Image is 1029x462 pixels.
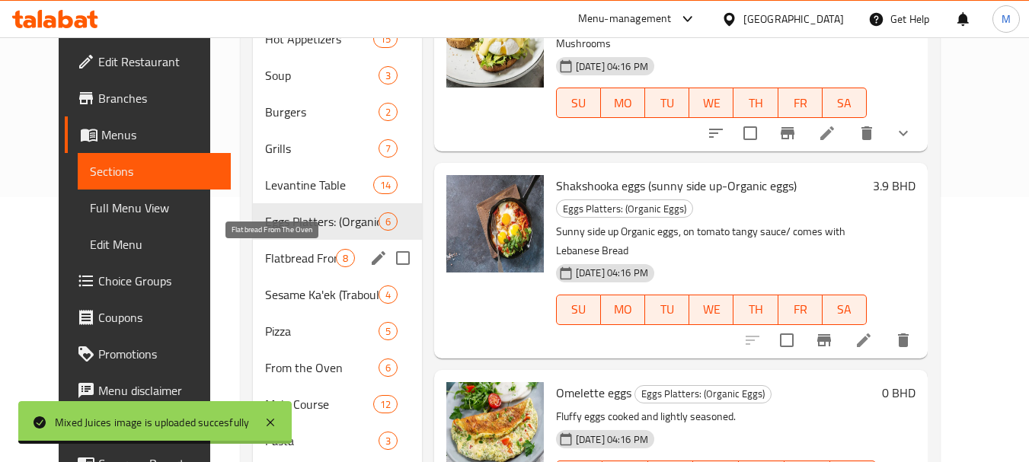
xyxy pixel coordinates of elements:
[98,89,219,107] span: Branches
[882,382,916,403] h6: 0 BHD
[379,361,397,375] span: 6
[65,263,231,299] a: Choice Groups
[651,92,683,114] span: TU
[65,80,231,116] a: Branches
[734,117,766,149] span: Select to update
[695,298,727,320] span: WE
[635,385,771,403] span: Eggs Platters: (Organic Eggs)
[689,295,733,325] button: WE
[379,434,397,448] span: 3
[374,178,397,193] span: 14
[651,298,683,320] span: TU
[556,88,601,118] button: SU
[645,295,689,325] button: TU
[556,407,876,426] p: Fluffy eggs cooked and lightly seasoned.
[743,11,844,27] div: [GEOGRAPHIC_DATA]
[265,66,378,84] span: Soup
[98,308,219,327] span: Coupons
[253,422,421,459] div: Pasta3
[65,372,231,409] a: Menu disclaimer
[265,139,378,158] div: Grills
[265,395,372,413] span: Main Course
[570,432,654,447] span: [DATE] 04:16 PM
[379,105,397,119] span: 2
[265,30,372,48] span: Hot Appetizers
[265,358,378,377] span: From the Oven
[570,59,654,74] span: [DATE] 04:16 PM
[556,174,797,197] span: Shakshooka eggs (sunny side up-Organic eggs)
[557,200,692,218] span: Eggs Platters: (Organic Eggs)
[253,167,421,203] div: Levantine Table14
[806,322,842,358] button: Branch-specific-item
[253,386,421,422] div: Main Course12
[98,53,219,71] span: Edit Restaurant
[379,358,398,377] div: items
[65,336,231,372] a: Promotions
[829,92,861,114] span: SA
[379,285,398,304] div: items
[379,322,398,340] div: items
[556,381,631,404] span: Omelette eggs
[367,247,390,269] button: edit
[374,32,397,46] span: 15
[778,88,823,118] button: FR
[698,115,734,151] button: sort-choices
[733,88,778,118] button: TH
[379,69,397,83] span: 3
[253,57,421,94] div: Soup3
[98,381,219,400] span: Menu disclaimer
[265,322,378,340] span: Pizza
[771,324,803,356] span: Select to update
[785,92,816,114] span: FR
[253,21,421,57] div: Hot Appetizers15
[265,103,378,121] span: Burgers
[265,176,372,194] div: Levantine Table
[253,349,421,386] div: From the Oven6
[379,142,397,156] span: 7
[556,222,867,260] p: Sunny side up Organic eggs, on tomato tangy sauce/ comes with Lebanese Bread
[446,175,544,272] img: Shakshooka eggs (sunny side up-Organic eggs)
[829,298,861,320] span: SA
[379,288,397,302] span: 4
[556,295,601,325] button: SU
[563,92,595,114] span: SU
[823,88,867,118] button: SA
[55,414,249,431] div: Mixed Juices image is uploaded succesfully
[65,116,231,153] a: Menus
[253,240,421,276] div: Flatbread From The Oven8edit
[373,30,398,48] div: items
[695,92,727,114] span: WE
[90,199,219,217] span: Full Menu View
[607,298,639,320] span: MO
[379,432,398,450] div: items
[733,295,778,325] button: TH
[578,10,672,28] div: Menu-management
[885,115,922,151] button: show more
[265,249,335,267] span: Flatbread From The Oven
[78,226,231,263] a: Edit Menu
[337,251,354,266] span: 8
[265,432,378,450] span: Pasta
[265,212,378,231] span: Eggs Platters: (Organic Eggs)
[90,235,219,253] span: Edit Menu
[894,124,912,142] svg: Show Choices
[379,212,398,231] div: items
[265,285,378,304] div: Sesame Ka'ek (Traboulsieh)
[65,43,231,80] a: Edit Restaurant
[98,345,219,363] span: Promotions
[601,295,645,325] button: MO
[78,153,231,190] a: Sections
[570,266,654,280] span: [DATE] 04:16 PM
[885,322,922,358] button: delete
[253,276,421,313] div: Sesame Ka'ek (Traboulsieh)4
[98,272,219,290] span: Choice Groups
[379,66,398,84] div: items
[78,190,231,226] a: Full Menu View
[336,249,355,267] div: items
[379,215,397,229] span: 6
[848,115,885,151] button: delete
